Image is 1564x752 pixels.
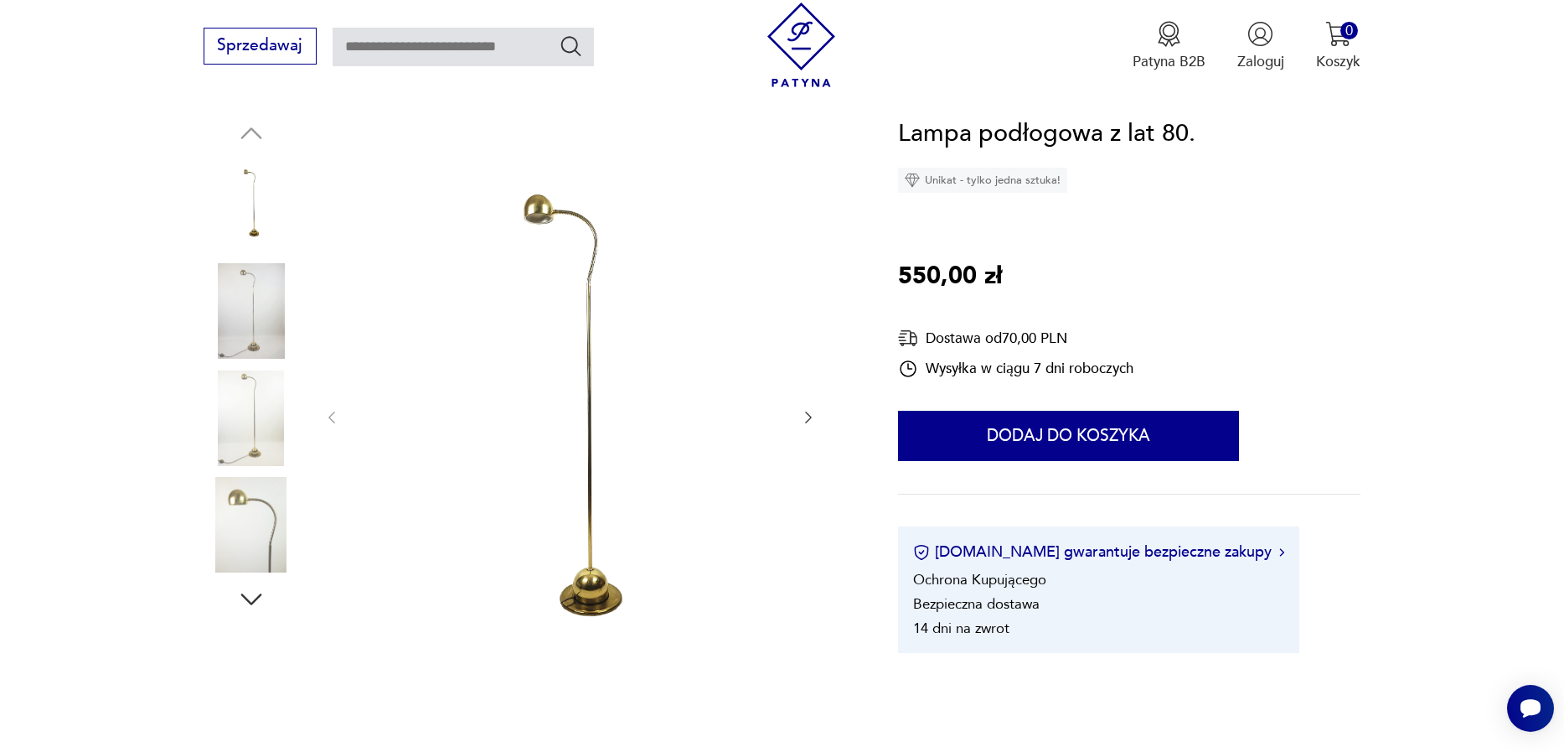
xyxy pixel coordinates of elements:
img: Zdjęcie produktu Lampa podłogowa z lat 80. [204,263,299,359]
li: Ochrona Kupującego [913,570,1046,589]
button: 0Koszyk [1316,21,1360,71]
img: Ikona strzałki w prawo [1279,548,1284,557]
button: Zaloguj [1237,21,1284,71]
p: Koszyk [1316,52,1360,71]
img: Ikonka użytkownika [1247,21,1273,47]
h1: Lampa podłogowa z lat 80. [898,115,1195,153]
button: Patyna B2B [1133,21,1205,71]
li: Bezpieczna dostawa [913,594,1040,614]
img: Patyna - sklep z meblami i dekoracjami vintage [759,3,844,87]
a: Sprzedawaj [204,40,317,54]
img: Ikona dostawy [898,328,918,349]
div: 0 [1340,22,1358,39]
img: Zdjęcie produktu Lampa podłogowa z lat 80. [360,115,780,717]
li: 14 dni na zwrot [913,619,1009,638]
a: Ikona medaluPatyna B2B [1133,21,1205,71]
p: Zaloguj [1237,52,1284,71]
iframe: Smartsupp widget button [1507,685,1554,732]
img: Ikona koszyka [1325,21,1351,47]
p: 550,00 zł [898,257,1002,296]
div: Unikat - tylko jedna sztuka! [898,168,1067,193]
button: Sprzedawaj [204,28,317,65]
button: [DOMAIN_NAME] gwarantuje bezpieczne zakupy [913,542,1284,563]
p: Patyna B2B [1133,52,1205,71]
img: Ikona diamentu [905,173,920,188]
img: Zdjęcie produktu Lampa podłogowa z lat 80. [204,157,299,252]
img: Ikona certyfikatu [913,544,930,561]
button: Dodaj do koszyka [898,411,1239,461]
button: Szukaj [559,34,583,58]
img: Zdjęcie produktu Lampa podłogowa z lat 80. [204,477,299,573]
img: Zdjęcie produktu Lampa podłogowa z lat 80. [204,371,299,466]
img: Ikona medalu [1156,21,1182,47]
div: Dostawa od 70,00 PLN [898,328,1133,349]
div: Wysyłka w ciągu 7 dni roboczych [898,359,1133,379]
